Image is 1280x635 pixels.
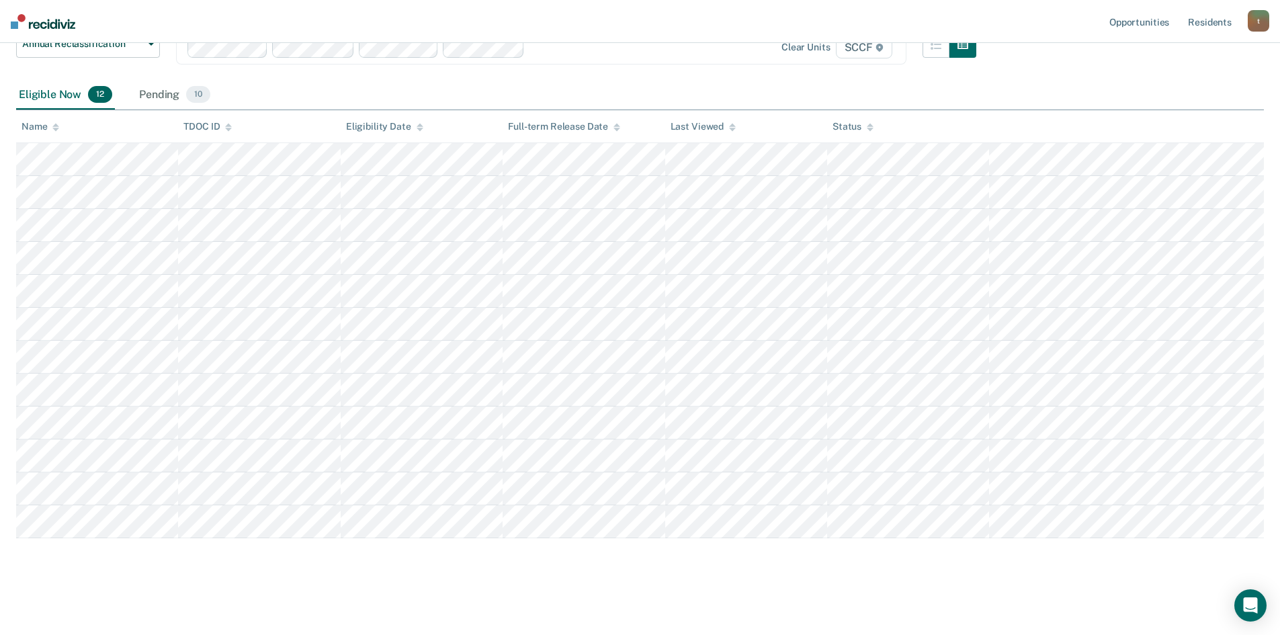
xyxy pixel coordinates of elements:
[22,38,143,50] span: Annual Reclassification
[16,81,115,110] div: Eligible Now12
[136,81,213,110] div: Pending10
[508,121,620,132] div: Full-term Release Date
[186,86,210,103] span: 10
[183,121,232,132] div: TDOC ID
[88,86,112,103] span: 12
[16,31,160,58] button: Annual Reclassification
[833,121,873,132] div: Status
[11,14,75,29] img: Recidiviz
[1234,589,1267,622] div: Open Intercom Messenger
[1248,10,1269,32] button: t
[346,121,423,132] div: Eligibility Date
[781,42,830,53] div: Clear units
[671,121,736,132] div: Last Viewed
[836,37,892,58] span: SCCF
[22,121,59,132] div: Name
